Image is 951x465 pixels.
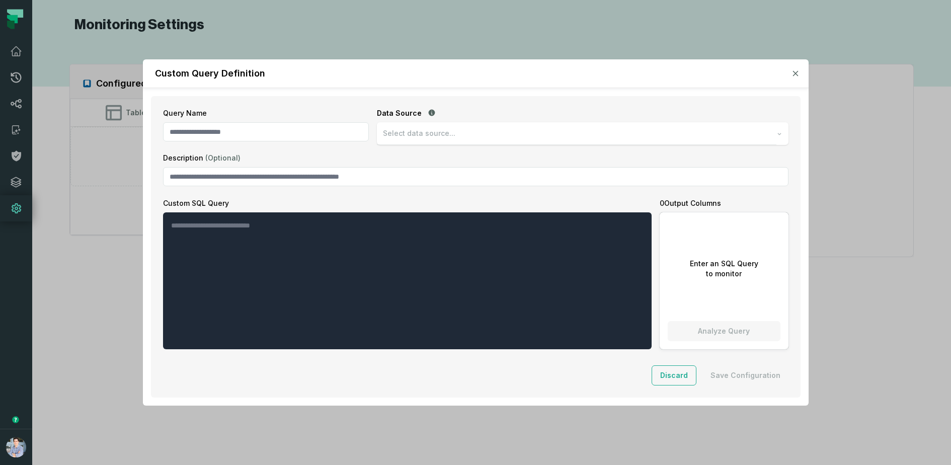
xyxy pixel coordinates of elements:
label: Custom SQL Query [163,198,652,208]
button: Save Configuration [702,365,788,385]
button: Select data source... [377,122,788,145]
h2: Custom Query Definition [155,67,265,80]
button: Analyze Query [668,321,780,341]
span: (Optional) [205,153,241,162]
label: Query Name [163,108,369,118]
button: Discard [652,365,696,385]
div: Tooltip anchor [11,415,20,424]
img: avatar of Alon Nafta [6,437,26,457]
p: Enter an SQL Query to monitor [690,259,758,279]
label: Description [163,153,788,163]
span: Select data source... [383,128,455,138]
div: 0 Output Columns [660,198,788,208]
span: Data Source [377,108,422,118]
